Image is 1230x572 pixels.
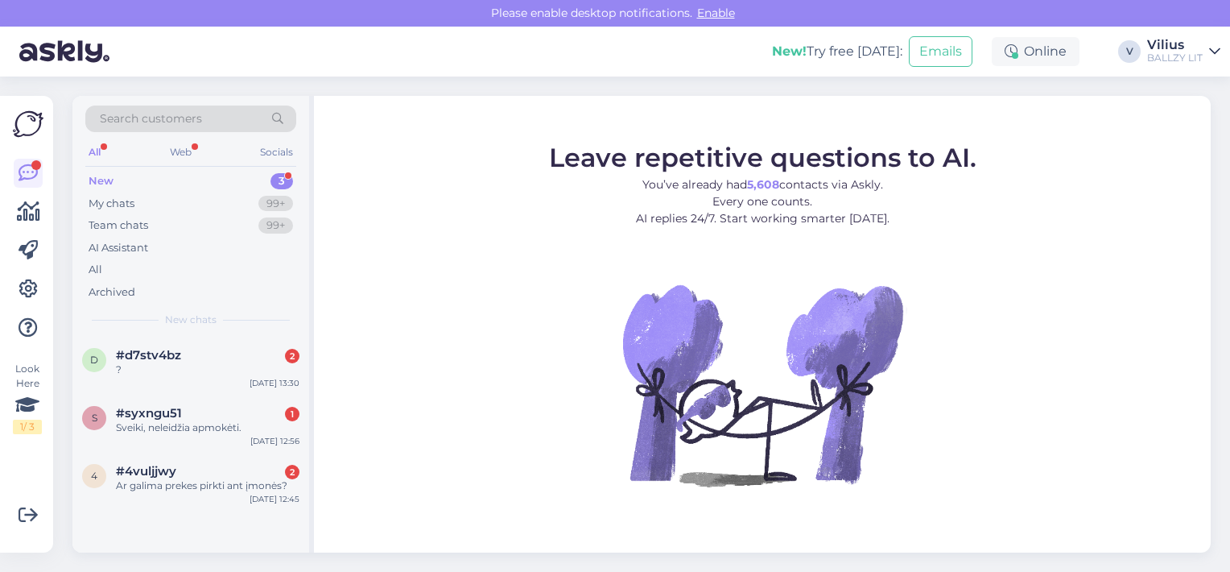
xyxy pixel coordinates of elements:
span: #4vuljjwy [116,464,176,479]
div: Ar galima prekes pirkti ant įmonės? [116,479,299,493]
div: 2 [285,349,299,363]
button: Emails [909,36,972,67]
div: 99+ [258,196,293,212]
div: ? [116,363,299,377]
div: All [85,142,104,163]
div: New [89,173,114,189]
div: 1 / 3 [13,420,42,434]
span: Search customers [100,110,202,127]
div: Socials [257,142,296,163]
a: ViliusBALLZY LIT [1147,39,1220,64]
span: s [92,412,97,424]
span: Leave repetitive questions to AI. [549,141,976,172]
div: 3 [270,173,293,189]
div: BALLZY LIT [1147,52,1203,64]
div: Look Here [13,362,42,434]
img: Askly Logo [13,109,43,139]
div: [DATE] 12:56 [250,435,299,447]
div: [DATE] 13:30 [250,377,299,389]
div: My chats [89,196,134,212]
div: V [1118,40,1141,63]
div: Online [992,37,1079,66]
div: [DATE] 12:45 [250,493,299,505]
div: Try free [DATE]: [772,42,902,61]
div: 2 [285,465,299,479]
div: Archived [89,284,135,301]
p: You’ve already had contacts via Askly. Every one counts. AI replies 24/7. Start working smarter [... [549,176,976,226]
b: New! [772,44,807,59]
b: 5,608 [747,176,779,191]
div: AI Assistant [89,240,148,256]
span: New chats [165,313,217,327]
div: 1 [285,407,299,421]
div: Sveiki, neleidžia apmokėti. [116,421,299,435]
div: Web [167,142,195,163]
span: d [90,354,98,366]
div: Vilius [1147,39,1203,52]
div: All [89,262,102,278]
span: #d7stv4bz [116,348,181,363]
div: Team chats [89,218,148,234]
span: #syxngu51 [116,406,182,421]
span: 4 [91,470,97,482]
img: No Chat active [617,239,907,529]
div: 99+ [258,218,293,234]
span: Enable [692,6,740,20]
